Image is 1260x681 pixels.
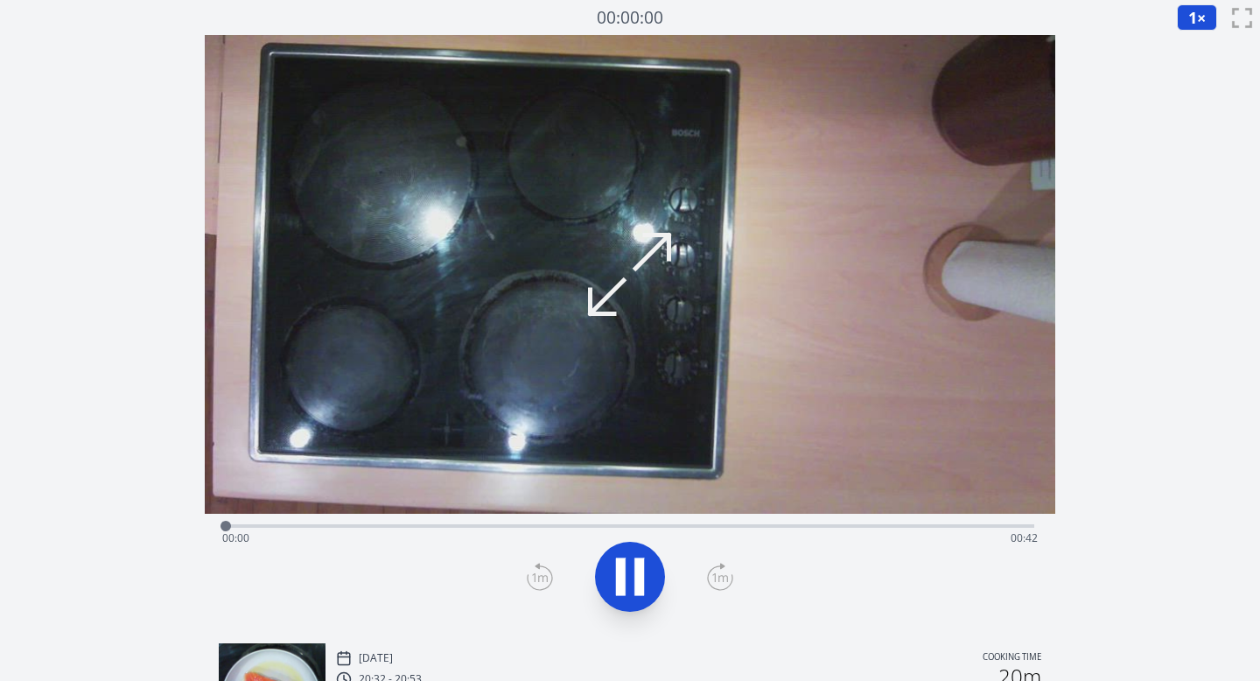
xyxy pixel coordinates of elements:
[359,651,393,665] p: [DATE]
[1177,4,1217,31] button: 1×
[1011,530,1038,545] span: 00:42
[983,650,1041,666] p: Cooking time
[1188,7,1197,28] span: 1
[597,5,663,31] a: 00:00:00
